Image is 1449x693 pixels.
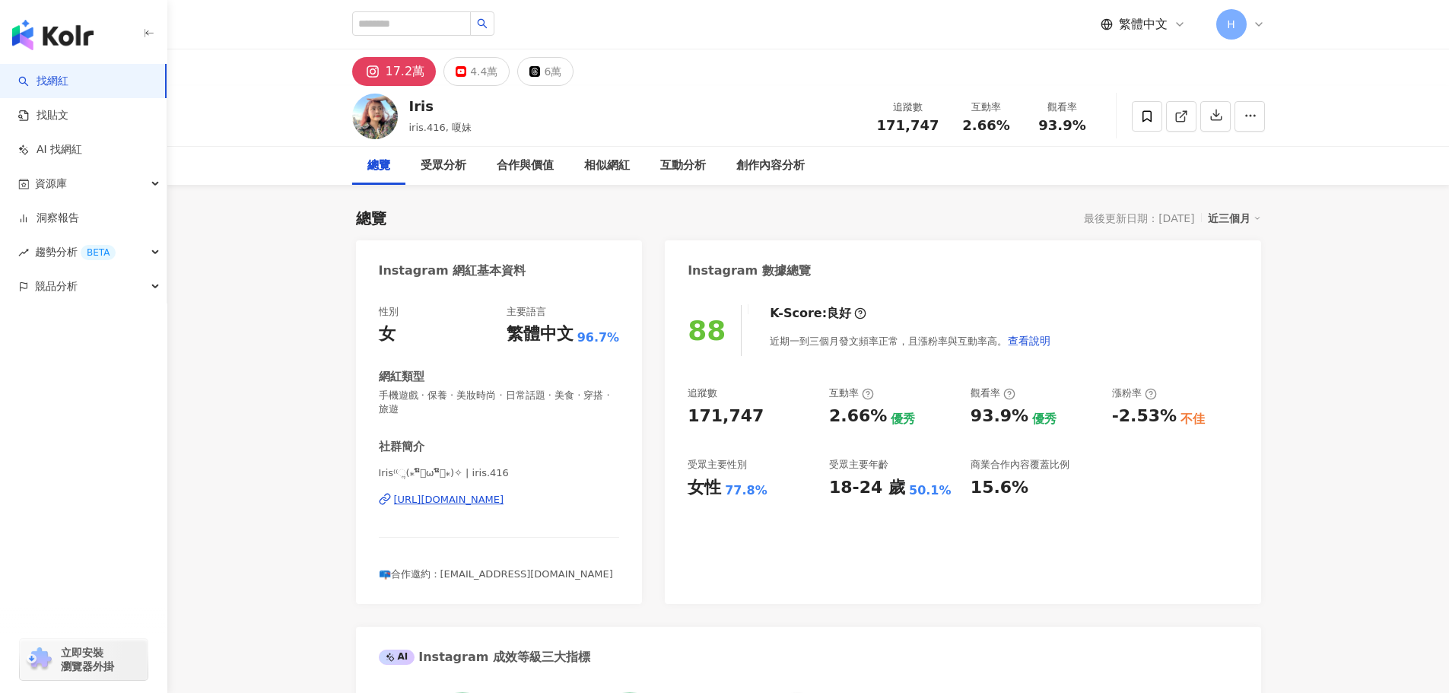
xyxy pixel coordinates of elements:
div: 良好 [827,305,851,322]
a: 洞察報告 [18,211,79,226]
span: 96.7% [577,329,620,346]
span: rise [18,247,29,258]
div: 觀看率 [1034,100,1092,115]
div: 最後更新日期：[DATE] [1084,212,1194,224]
div: 6萬 [544,61,561,82]
span: 資源庫 [35,167,67,201]
div: 追蹤數 [877,100,939,115]
button: 6萬 [517,57,574,86]
span: 競品分析 [35,269,78,304]
span: 171,747 [877,117,939,133]
div: 互動分析 [660,157,706,175]
div: 15.6% [971,476,1028,500]
div: 漲粉率 [1112,386,1157,400]
a: 找貼文 [18,108,68,123]
div: 社群簡介 [379,439,424,455]
a: chrome extension立即安裝 瀏覽器外掛 [20,639,148,680]
div: 性別 [379,305,399,319]
div: 不佳 [1180,411,1205,428]
span: iris.416, 嗄妹 [409,122,472,133]
div: 93.9% [971,405,1028,428]
div: 88 [688,315,726,346]
div: 網紅類型 [379,369,424,385]
div: 171,747 [688,405,764,428]
div: 受眾分析 [421,157,466,175]
img: chrome extension [24,647,54,672]
a: AI 找網紅 [18,142,82,157]
div: BETA [81,245,116,260]
div: 互動率 [958,100,1015,115]
span: search [477,18,488,29]
div: 17.2萬 [386,61,425,82]
div: -2.53% [1112,405,1177,428]
span: 📪合作邀約：[EMAIL_ADDRESS][DOMAIN_NAME] [379,568,613,580]
div: 總覽 [367,157,390,175]
div: Instagram 成效等級三大指標 [379,649,590,666]
span: 立即安裝 瀏覽器外掛 [61,646,114,673]
div: 受眾主要年齡 [829,458,888,472]
div: 創作內容分析 [736,157,805,175]
div: 女 [379,323,396,346]
button: 4.4萬 [443,57,510,86]
img: logo [12,20,94,50]
span: 查看說明 [1008,335,1050,347]
div: 優秀 [891,411,915,428]
div: 近三個月 [1208,208,1261,228]
img: KOL Avatar [352,94,398,139]
div: 優秀 [1032,411,1057,428]
div: Iris [409,97,472,116]
div: 主要語言 [507,305,546,319]
button: 17.2萬 [352,57,437,86]
button: 查看說明 [1007,326,1051,356]
div: 近期一到三個月發文頻率正常，且漲粉率與互動率高。 [770,326,1051,356]
div: K-Score : [770,305,866,322]
div: 4.4萬 [470,61,497,82]
div: 總覽 [356,208,386,229]
div: 商業合作內容覆蓋比例 [971,458,1069,472]
a: [URL][DOMAIN_NAME] [379,493,620,507]
a: search找網紅 [18,74,68,89]
div: AI [379,650,415,665]
div: 2.66% [829,405,887,428]
div: 合作與價值 [497,157,554,175]
div: 女性 [688,476,721,500]
span: 93.9% [1038,118,1085,133]
div: Instagram 網紅基本資料 [379,262,526,279]
span: 手機遊戲 · 保養 · 美妝時尚 · 日常話題 · 美食 · 穿搭 · 旅遊 [379,389,620,416]
div: Instagram 數據總覽 [688,262,811,279]
div: 18-24 歲 [829,476,905,500]
div: 相似網紅 [584,157,630,175]
div: 受眾主要性別 [688,458,747,472]
span: H [1227,16,1235,33]
div: 追蹤數 [688,386,717,400]
div: 繁體中文 [507,323,574,346]
span: Iris⁽⁽ૢ(⁎❝ົཽω❝ົཽ⁎)✧ | iris.416 [379,466,620,480]
div: 觀看率 [971,386,1015,400]
div: 50.1% [909,482,952,499]
div: 77.8% [725,482,767,499]
div: 互動率 [829,386,874,400]
span: 2.66% [962,118,1009,133]
span: 繁體中文 [1119,16,1168,33]
div: [URL][DOMAIN_NAME] [394,493,504,507]
span: 趨勢分析 [35,235,116,269]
